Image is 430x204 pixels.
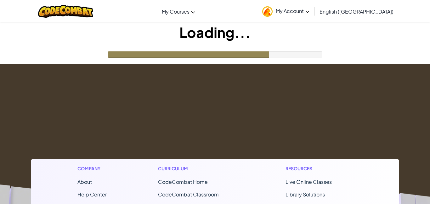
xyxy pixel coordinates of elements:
[158,178,208,185] span: CodeCombat Home
[286,178,332,185] a: Live Online Classes
[158,191,219,198] a: CodeCombat Classroom
[38,5,93,18] img: CodeCombat logo
[77,178,92,185] a: About
[77,165,107,172] h1: Company
[262,6,273,17] img: avatar
[286,191,325,198] a: Library Solutions
[320,8,393,15] span: English ([GEOGRAPHIC_DATA])
[159,3,198,20] a: My Courses
[276,8,309,14] span: My Account
[259,1,313,21] a: My Account
[316,3,397,20] a: English ([GEOGRAPHIC_DATA])
[77,191,107,198] a: Help Center
[0,22,430,42] h1: Loading...
[162,8,190,15] span: My Courses
[158,165,234,172] h1: Curriculum
[286,165,353,172] h1: Resources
